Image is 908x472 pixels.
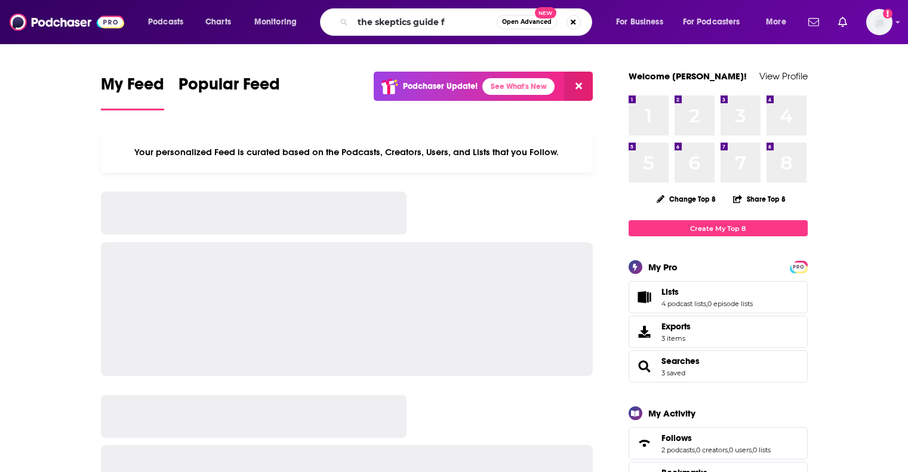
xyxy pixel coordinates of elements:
[648,408,695,419] div: My Activity
[661,433,771,443] a: Follows
[866,9,892,35] img: User Profile
[661,321,691,332] span: Exports
[629,220,808,236] a: Create My Top 8
[648,261,678,273] div: My Pro
[101,74,164,101] span: My Feed
[482,78,555,95] a: See What's New
[883,9,892,18] svg: Add a profile image
[148,14,183,30] span: Podcasts
[728,446,729,454] span: ,
[178,74,280,110] a: Popular Feed
[753,446,771,454] a: 0 lists
[101,74,164,110] a: My Feed
[535,7,556,18] span: New
[633,358,657,375] a: Searches
[629,70,747,82] a: Welcome [PERSON_NAME]!
[683,14,740,30] span: For Podcasters
[246,13,312,32] button: open menu
[661,300,706,308] a: 4 podcast lists
[866,9,892,35] button: Show profile menu
[661,369,685,377] a: 3 saved
[661,286,679,297] span: Lists
[502,19,552,25] span: Open Advanced
[403,81,478,91] p: Podchaser Update!
[661,446,695,454] a: 2 podcasts
[140,13,199,32] button: open menu
[497,15,557,29] button: Open AdvancedNew
[608,13,678,32] button: open menu
[10,11,124,33] img: Podchaser - Follow, Share and Rate Podcasts
[695,446,696,454] span: ,
[752,446,753,454] span: ,
[633,323,657,340] span: Exports
[792,262,806,271] a: PRO
[758,13,801,32] button: open menu
[616,14,663,30] span: For Business
[706,300,707,308] span: ,
[661,334,691,343] span: 3 items
[650,192,724,206] button: Change Top 8
[629,350,808,382] span: Searches
[633,435,657,452] a: Follows
[101,132,593,172] div: Your personalized Feed is curated based on the Podcasts, Creators, Users, and Lists that you Follow.
[804,12,824,32] a: Show notifications dropdown
[661,286,753,297] a: Lists
[707,300,753,308] a: 0 episode lists
[633,289,657,306] a: Lists
[792,263,806,272] span: PRO
[675,13,758,32] button: open menu
[331,8,604,36] div: Search podcasts, credits, & more...
[629,281,808,313] span: Lists
[866,9,892,35] span: Logged in as ei1745
[629,316,808,348] a: Exports
[198,13,238,32] a: Charts
[729,446,752,454] a: 0 users
[661,433,692,443] span: Follows
[205,14,231,30] span: Charts
[629,427,808,459] span: Follows
[696,446,728,454] a: 0 creators
[732,187,786,211] button: Share Top 8
[661,356,700,366] a: Searches
[254,14,297,30] span: Monitoring
[833,12,852,32] a: Show notifications dropdown
[178,74,280,101] span: Popular Feed
[759,70,808,82] a: View Profile
[766,14,786,30] span: More
[353,13,497,32] input: Search podcasts, credits, & more...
